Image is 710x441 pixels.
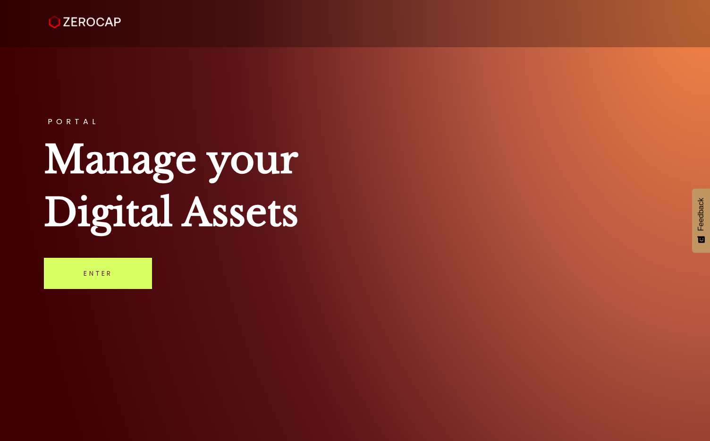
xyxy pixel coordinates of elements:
[44,133,666,239] h1: Manage your Digital Assets
[697,198,705,231] span: Feedback
[44,118,666,126] h3: PORTAL
[49,16,121,29] img: ZeroCap
[44,258,152,289] a: Enter
[692,188,710,253] button: Feedback - Show survey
